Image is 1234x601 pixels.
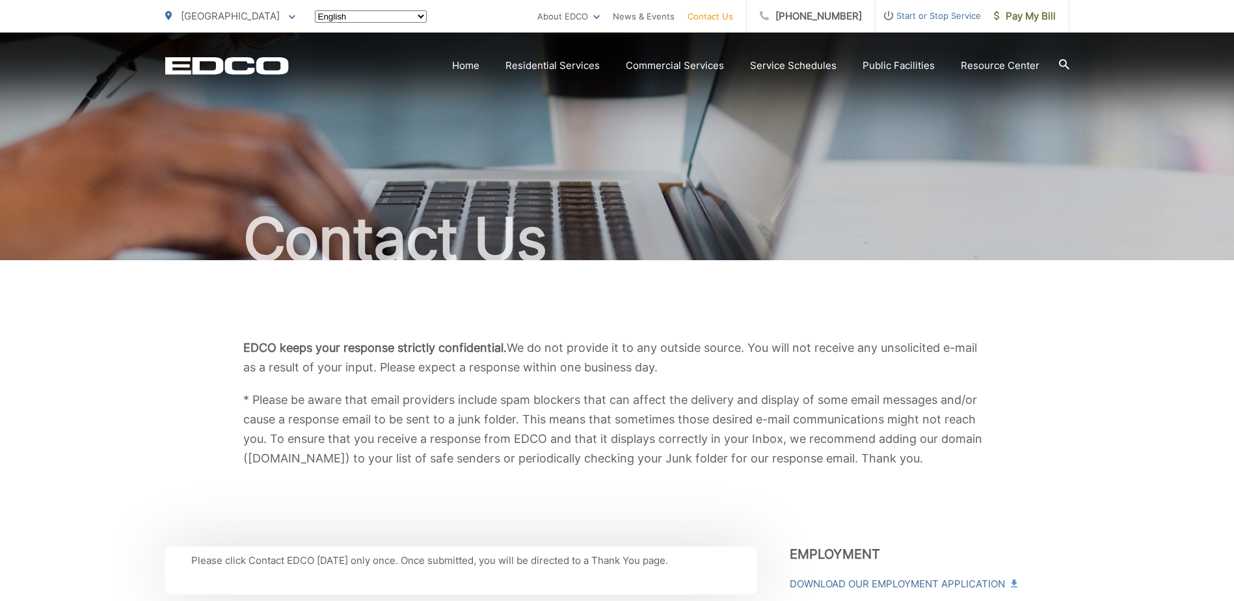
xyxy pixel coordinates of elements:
p: Please click Contact EDCO [DATE] only once. Once submitted, you will be directed to a Thank You p... [191,553,731,568]
span: Pay My Bill [994,8,1056,24]
h3: Employment [790,546,1069,562]
a: Commercial Services [626,58,724,73]
p: * Please be aware that email providers include spam blockers that can affect the delivery and dis... [243,390,991,468]
a: Public Facilities [863,58,935,73]
span: [GEOGRAPHIC_DATA] [181,10,280,22]
a: Contact Us [688,8,733,24]
a: Home [452,58,479,73]
a: Service Schedules [750,58,837,73]
a: News & Events [613,8,675,24]
a: About EDCO [537,8,600,24]
select: Select a language [315,10,427,23]
a: Download Our Employment Application [790,576,1016,592]
a: Residential Services [505,58,600,73]
a: Resource Center [961,58,1040,73]
h1: Contact Us [165,207,1069,272]
p: We do not provide it to any outside source. You will not receive any unsolicited e-mail as a resu... [243,338,991,377]
b: EDCO keeps your response strictly confidential. [243,341,507,354]
a: EDCD logo. Return to the homepage. [165,57,289,75]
